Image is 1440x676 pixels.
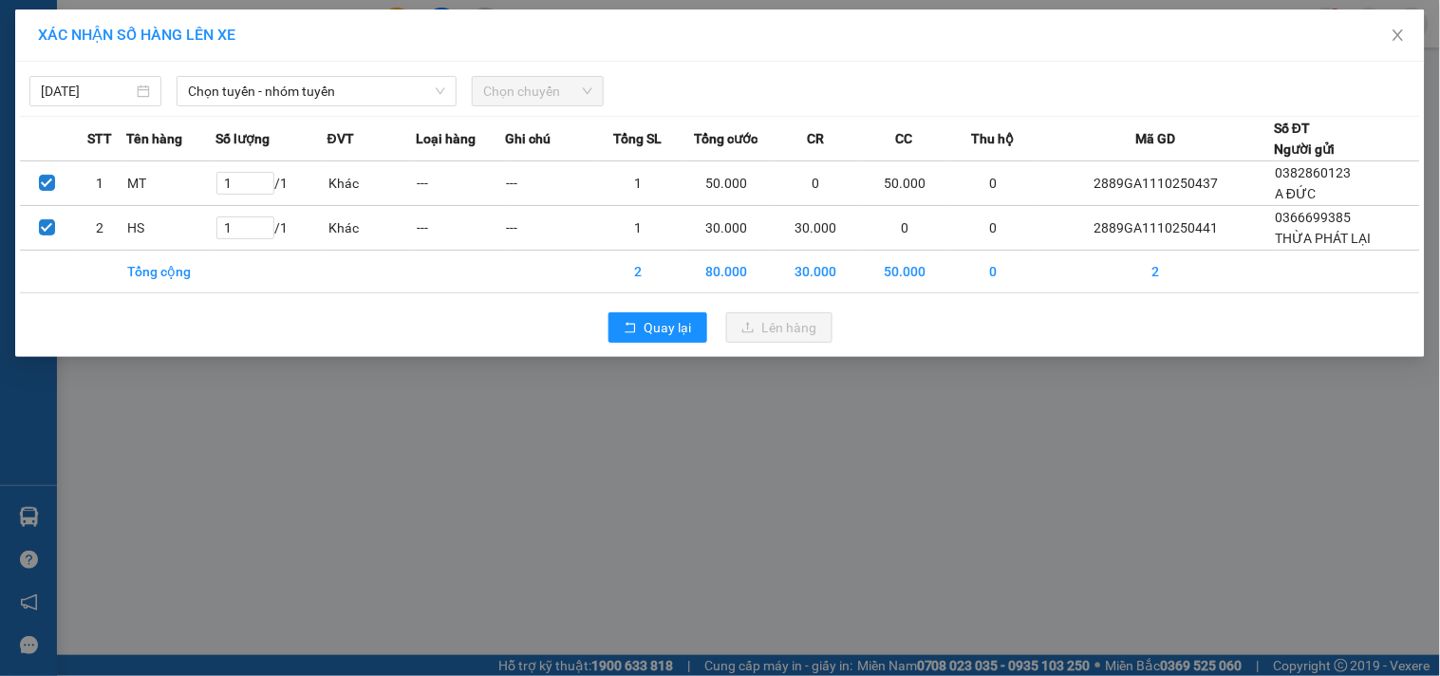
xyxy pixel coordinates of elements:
td: 1 [73,161,126,206]
td: --- [505,161,594,206]
td: 30.000 [772,251,861,293]
span: Tên hàng [126,128,182,149]
span: Thu hộ [972,128,1015,149]
td: --- [505,206,594,251]
span: Tổng SL [613,128,662,149]
td: 2 [73,206,126,251]
span: Chọn tuyến - nhóm tuyến [188,77,445,105]
div: Số ĐT Người gửi [1274,118,1335,160]
td: 50.000 [860,161,949,206]
td: 0 [860,206,949,251]
span: XÁC NHẬN SỐ HÀNG LÊN XE [38,26,235,44]
td: 0 [949,251,1038,293]
span: CR [807,128,824,149]
td: 50.000 [683,161,772,206]
span: Tổng cước [695,128,758,149]
td: 1 [594,206,683,251]
span: Chọn chuyến [483,77,592,105]
button: rollbackQuay lại [608,312,707,343]
span: Số lượng [215,128,270,149]
td: MT [126,161,215,206]
td: 0 [949,161,1038,206]
span: Ghi chú [505,128,551,149]
span: Mã GD [1135,128,1175,149]
span: 0366699385 [1275,210,1351,225]
td: 2889GA1110250441 [1038,206,1274,251]
td: HS [126,206,215,251]
span: Loại hàng [416,128,476,149]
td: Khác [327,206,417,251]
td: / 1 [215,161,327,206]
td: 0 [949,206,1038,251]
span: close [1391,28,1406,43]
span: STT [87,128,112,149]
span: ĐVT [327,128,354,149]
button: Close [1372,9,1425,63]
td: --- [416,206,505,251]
td: / 1 [215,206,327,251]
td: 30.000 [683,206,772,251]
span: CC [896,128,913,149]
td: Tổng cộng [126,251,215,293]
td: Khác [327,161,417,206]
span: 0382860123 [1275,165,1351,180]
td: 50.000 [860,251,949,293]
td: 2 [594,251,683,293]
td: 0 [772,161,861,206]
input: 11/10/2025 [41,81,133,102]
span: Quay lại [645,317,692,338]
span: THỪA PHÁT LẠI [1275,231,1371,246]
td: 2 [1038,251,1274,293]
td: 80.000 [683,251,772,293]
td: --- [416,161,505,206]
button: uploadLên hàng [726,312,832,343]
td: 2889GA1110250437 [1038,161,1274,206]
td: 1 [594,161,683,206]
td: 30.000 [772,206,861,251]
span: down [435,85,446,97]
span: A ĐỨC [1275,186,1316,201]
span: rollback [624,321,637,336]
